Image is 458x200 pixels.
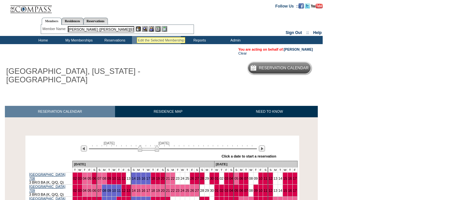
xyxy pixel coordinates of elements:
[136,168,141,173] td: M
[176,189,180,192] a: 23
[73,176,77,180] a: 02
[283,168,288,173] td: W
[83,176,87,180] a: 04
[313,30,322,35] a: Help
[146,168,151,173] td: W
[205,189,209,192] a: 29
[195,176,199,180] a: 27
[122,176,126,180] a: 12
[234,189,238,192] a: 05
[131,168,136,173] td: S
[132,36,181,44] td: Vacation Collection
[220,176,224,180] a: 02
[161,176,165,180] a: 20
[112,176,116,180] a: 10
[132,176,136,180] a: 14
[92,168,97,173] td: S
[190,176,194,180] a: 26
[286,30,302,35] a: Sign Out
[293,189,297,192] a: 17
[88,189,92,192] a: 05
[171,176,175,180] a: 22
[195,168,199,173] td: S
[180,168,185,173] td: W
[205,168,210,173] td: M
[214,168,219,173] td: W
[234,168,239,173] td: S
[181,176,185,180] a: 24
[284,47,313,51] a: [PERSON_NAME]
[102,189,106,192] a: 08
[214,161,297,168] td: [DATE]
[29,173,73,185] td: 3 BR/3 BA (K, Q/Q, Q)
[248,168,253,173] td: W
[249,189,253,192] a: 08
[283,189,287,192] a: 15
[221,106,318,117] a: NEED TO KNOW
[92,176,96,180] a: 06
[158,141,170,145] span: [DATE]
[166,176,170,180] a: 21
[225,189,229,192] a: 03
[263,189,267,192] a: 11
[96,36,132,44] td: Reservations
[176,176,180,180] a: 23
[269,176,273,180] a: 12
[117,176,121,180] a: 11
[244,176,248,180] a: 07
[62,18,83,25] a: Residences
[141,176,145,180] a: 16
[229,176,233,180] a: 04
[249,176,253,180] a: 08
[121,168,126,173] td: F
[258,168,263,173] td: F
[222,154,276,158] div: Click a date to start a reservation
[238,47,313,51] span: You are acting on behalf of:
[83,18,108,25] a: Reservations
[107,176,111,180] a: 09
[42,26,67,32] div: Member Name:
[299,3,304,8] img: Become our fan on Facebook
[259,189,263,192] a: 10
[185,168,190,173] td: T
[155,26,161,32] img: Reservations
[185,176,189,180] a: 25
[104,141,115,145] span: [DATE]
[175,168,180,173] td: T
[306,30,309,35] span: ::
[138,38,184,42] div: Edit the Selected Membership
[126,189,130,192] a: 13
[293,176,297,180] a: 17
[305,3,310,8] img: Follow us on Twitter
[78,189,82,192] a: 03
[311,4,323,8] a: Subscribe to our YouTube Channel
[283,176,287,180] a: 15
[24,36,60,44] td: Home
[5,66,151,86] h1: [GEOGRAPHIC_DATA], [US_STATE] - [GEOGRAPHIC_DATA]
[97,189,101,192] a: 07
[151,189,155,192] a: 18
[60,36,96,44] td: My Memberships
[239,189,243,192] a: 06
[77,168,82,173] td: W
[88,176,92,180] a: 05
[155,168,160,173] td: F
[151,176,155,180] a: 18
[160,168,165,173] td: S
[170,168,175,173] td: M
[146,176,150,180] a: 17
[137,189,140,192] a: 15
[239,176,243,180] a: 06
[97,168,102,173] td: S
[288,189,292,192] a: 16
[292,168,297,173] td: F
[122,189,126,192] a: 12
[215,176,219,180] a: 01
[220,189,224,192] a: 02
[165,168,170,173] td: S
[190,168,195,173] td: F
[42,18,62,25] a: Members
[275,3,299,8] td: Follow Us ::
[171,189,175,192] a: 22
[116,168,121,173] td: T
